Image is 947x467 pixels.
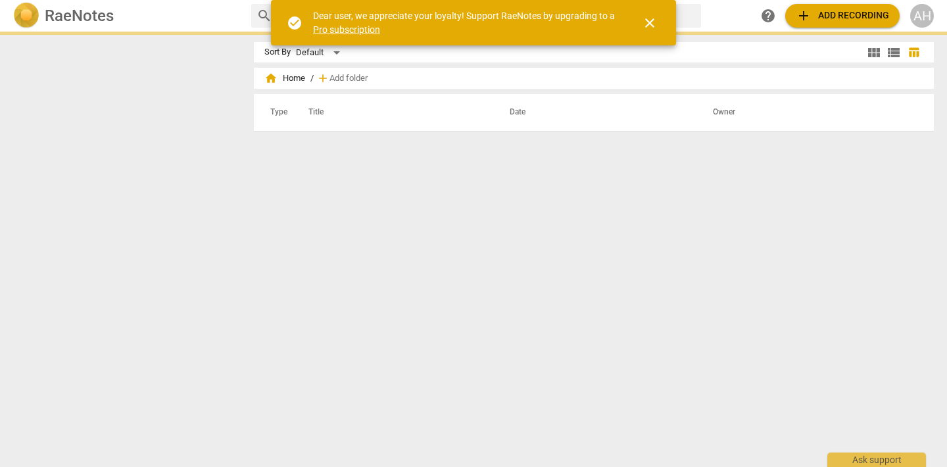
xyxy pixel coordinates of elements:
span: check_circle [287,15,303,31]
h2: RaeNotes [45,7,114,25]
a: LogoRaeNotes [13,3,241,29]
div: Dear user, we appreciate your loyalty! Support RaeNotes by upgrading to a [313,9,618,36]
button: AH [910,4,934,28]
th: Date [494,94,697,131]
button: Table view [904,43,923,62]
span: table_chart [908,46,920,59]
div: Sort By [264,47,291,57]
span: close [642,15,658,31]
span: Home [264,72,305,85]
div: Ask support [827,453,926,467]
a: Pro subscription [313,24,380,35]
button: Upload [785,4,900,28]
span: add [316,72,329,85]
img: Logo [13,3,39,29]
th: Title [293,94,494,131]
th: Owner [697,94,920,131]
span: Add folder [329,74,368,84]
a: Help [756,4,780,28]
button: Tile view [864,43,884,62]
th: Type [260,94,293,131]
span: home [264,72,278,85]
span: Add recording [796,8,889,24]
div: Default [296,42,345,63]
span: search [256,8,272,24]
span: view_module [866,45,882,61]
span: help [760,8,776,24]
button: List view [884,43,904,62]
span: add [796,8,812,24]
button: Close [634,7,666,39]
span: / [310,74,314,84]
span: view_list [886,45,902,61]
